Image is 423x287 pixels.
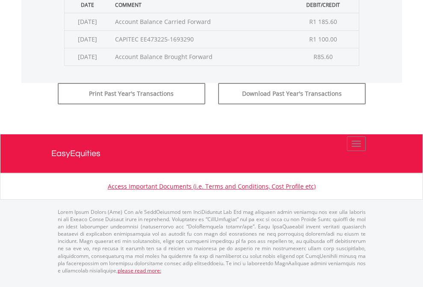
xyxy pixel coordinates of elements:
span: R1 185.60 [309,18,337,26]
td: CAPITEC EE473225-1693290 [111,30,288,48]
button: Download Past Year's Transactions [218,83,366,104]
td: [DATE] [64,30,111,48]
p: Lorem Ipsum Dolors (Ame) Con a/e SeddOeiusmod tem InciDiduntut Lab Etd mag aliquaen admin veniamq... [58,208,366,274]
a: EasyEquities [51,134,372,173]
button: Print Past Year's Transactions [58,83,205,104]
td: Account Balance Brought Forward [111,48,288,65]
span: R1 100.00 [309,35,337,43]
td: Account Balance Carried Forward [111,13,288,30]
a: please read more: [118,267,161,274]
td: [DATE] [64,48,111,65]
a: Access Important Documents (i.e. Terms and Conditions, Cost Profile etc) [108,182,316,190]
span: R85.60 [314,53,333,61]
td: [DATE] [64,13,111,30]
